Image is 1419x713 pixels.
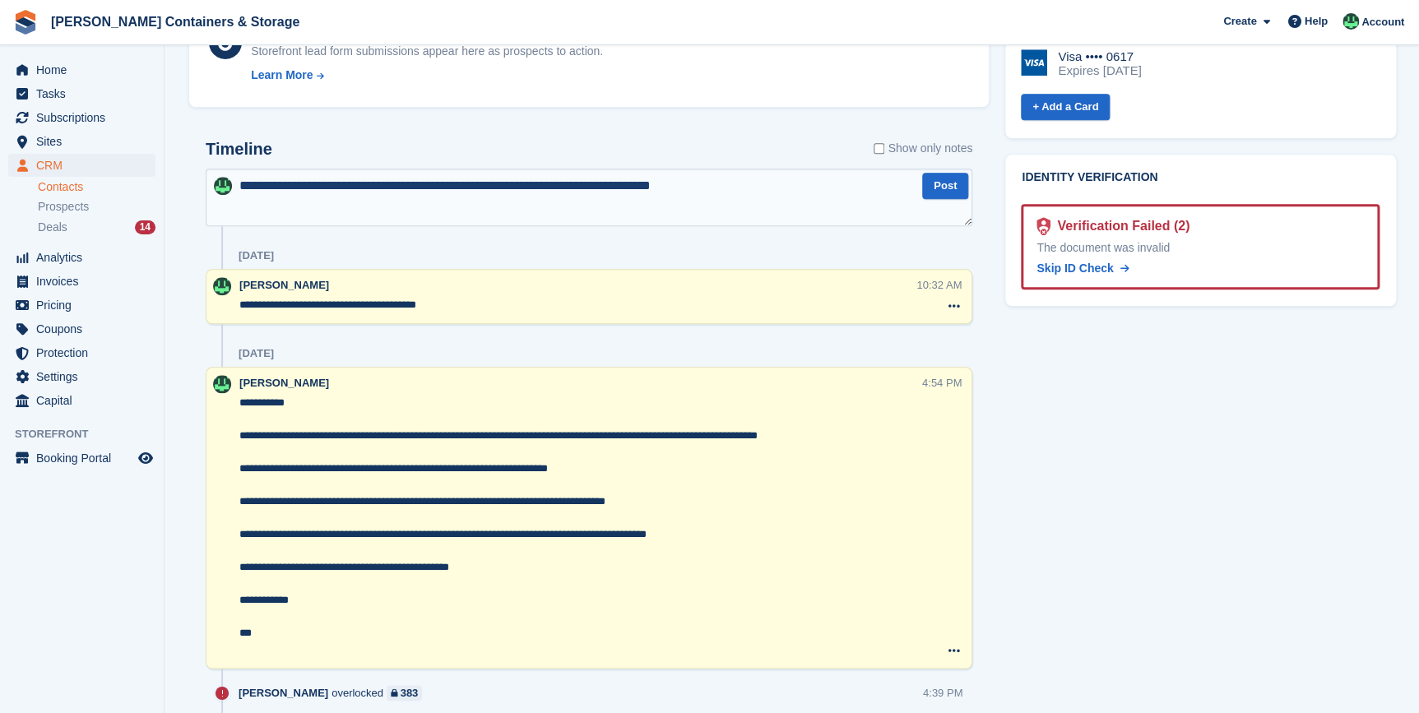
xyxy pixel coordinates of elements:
span: Home [36,58,135,81]
a: 383 [387,685,422,701]
a: menu [8,246,155,269]
a: menu [8,365,155,388]
button: Post [922,173,968,200]
label: Show only notes [874,140,972,157]
a: Skip ID Check [1036,260,1129,277]
span: Booking Portal [36,447,135,470]
input: Show only notes [874,140,884,157]
a: Deals 14 [38,219,155,236]
div: [DATE] [239,249,274,262]
a: menu [8,106,155,129]
h2: Timeline [206,140,272,159]
div: 14 [135,220,155,234]
img: stora-icon-8386f47178a22dfd0bd8f6a31ec36ba5ce8667c1dd55bd0f319d3a0aa187defe.svg [13,10,38,35]
div: The document was invalid [1036,239,1364,257]
span: Coupons [36,317,135,340]
span: Create [1223,13,1256,30]
a: menu [8,130,155,153]
a: menu [8,270,155,293]
span: [PERSON_NAME] [239,377,329,389]
span: Account [1361,14,1404,30]
div: Verification Failed (2) [1050,216,1189,236]
span: Help [1305,13,1328,30]
a: menu [8,154,155,177]
img: Arjun Preetham [213,375,231,393]
span: Pricing [36,294,135,317]
a: menu [8,341,155,364]
a: menu [8,317,155,340]
span: CRM [36,154,135,177]
a: menu [8,294,155,317]
img: Arjun Preetham [1342,13,1359,30]
span: Invoices [36,270,135,293]
a: menu [8,82,155,105]
span: Analytics [36,246,135,269]
a: menu [8,447,155,470]
div: Expires [DATE] [1058,63,1141,78]
span: Sites [36,130,135,153]
div: overlocked [239,685,430,701]
a: Prospects [38,198,155,215]
img: Arjun Preetham [213,277,231,295]
a: Preview store [136,448,155,468]
a: menu [8,58,155,81]
a: + Add a Card [1021,94,1110,121]
a: menu [8,389,155,412]
div: Visa •••• 0617 [1058,49,1141,64]
span: Deals [38,220,67,235]
span: [PERSON_NAME] [239,279,329,291]
img: Identity Verification Ready [1036,217,1050,235]
div: 4:39 PM [923,685,962,701]
h2: Identity verification [1022,171,1380,184]
div: Learn More [251,67,313,84]
div: 383 [401,685,419,701]
div: 10:32 AM [916,277,962,293]
img: Visa Logo [1021,49,1047,76]
span: Storefront [15,426,164,442]
div: [DATE] [239,347,274,360]
a: Contacts [38,179,155,195]
span: Skip ID Check [1036,262,1113,275]
span: Protection [36,341,135,364]
span: [PERSON_NAME] [239,685,328,701]
span: Settings [36,365,135,388]
div: Storefront lead form submissions appear here as prospects to action. [251,43,603,60]
span: Subscriptions [36,106,135,129]
div: 4:54 PM [922,375,962,391]
span: Tasks [36,82,135,105]
a: Learn More [251,67,603,84]
img: Arjun Preetham [214,177,232,195]
a: [PERSON_NAME] Containers & Storage [44,8,306,35]
span: Prospects [38,199,89,215]
span: Capital [36,389,135,412]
